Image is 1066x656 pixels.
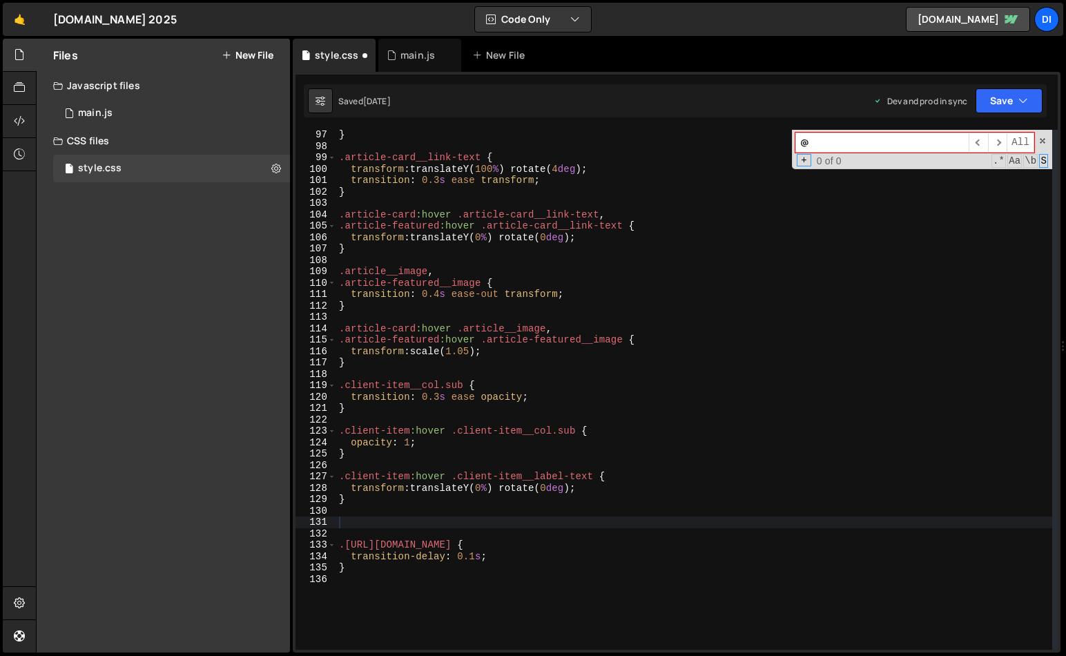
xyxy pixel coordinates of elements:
[295,539,336,551] div: 133
[295,551,336,563] div: 134
[295,369,336,380] div: 118
[295,232,336,244] div: 106
[295,505,336,517] div: 130
[295,311,336,323] div: 113
[295,220,336,232] div: 105
[795,133,969,153] input: Search for
[969,133,988,153] span: ​
[295,129,336,141] div: 97
[295,403,336,414] div: 121
[295,186,336,198] div: 102
[295,197,336,209] div: 103
[1023,154,1038,168] span: Whole Word Search
[873,95,967,107] div: Dev and prod in sync
[475,7,591,32] button: Code Only
[295,278,336,289] div: 110
[295,357,336,369] div: 117
[1007,154,1022,168] span: CaseSensitive Search
[338,95,391,107] div: Saved
[295,141,336,153] div: 98
[1007,133,1034,153] span: Alt-Enter
[295,471,336,483] div: 127
[295,300,336,312] div: 112
[295,494,336,505] div: 129
[295,574,336,586] div: 136
[78,162,122,175] div: style.css
[295,483,336,494] div: 128
[976,88,1043,113] button: Save
[295,562,336,574] div: 135
[295,243,336,255] div: 107
[363,95,391,107] div: [DATE]
[295,266,336,278] div: 109
[295,323,336,335] div: 114
[295,460,336,472] div: 126
[315,48,358,62] div: style.css
[295,334,336,346] div: 115
[295,414,336,426] div: 122
[37,72,290,99] div: Javascript files
[53,11,177,28] div: [DOMAIN_NAME] 2025
[53,155,290,182] div: 16756/45766.css
[472,48,530,62] div: New File
[53,48,78,63] h2: Files
[295,164,336,175] div: 100
[295,448,336,460] div: 125
[906,7,1030,32] a: [DOMAIN_NAME]
[222,50,273,61] button: New File
[797,154,811,167] span: Toggle Replace mode
[295,289,336,300] div: 111
[295,528,336,540] div: 132
[295,425,336,437] div: 123
[1039,154,1048,168] span: Search In Selection
[295,346,336,358] div: 116
[295,175,336,186] div: 101
[295,380,336,392] div: 119
[53,99,290,127] div: 16756/45765.js
[295,209,336,221] div: 104
[811,155,847,167] span: 0 of 0
[295,255,336,267] div: 108
[295,152,336,164] div: 99
[3,3,37,36] a: 🤙
[988,133,1007,153] span: ​
[37,127,290,155] div: CSS files
[295,437,336,449] div: 124
[400,48,435,62] div: main.js
[295,392,336,403] div: 120
[78,107,113,119] div: main.js
[991,154,1006,168] span: RegExp Search
[295,517,336,528] div: 131
[1034,7,1059,32] a: Di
